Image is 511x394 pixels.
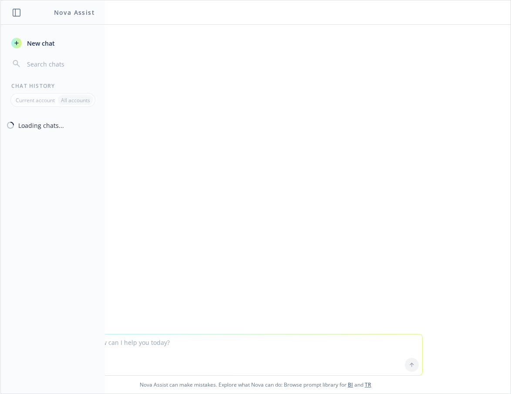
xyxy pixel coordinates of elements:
[365,381,371,388] a: TR
[54,8,95,17] h1: Nova Assist
[348,381,353,388] a: BI
[1,117,105,133] button: Loading chats...
[25,58,94,70] input: Search chats
[8,35,98,51] button: New chat
[4,376,507,394] span: Nova Assist can make mistakes. Explore what Nova can do: Browse prompt library for and
[25,39,55,48] span: New chat
[61,97,90,104] p: All accounts
[16,97,55,104] p: Current account
[1,82,105,90] div: Chat History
